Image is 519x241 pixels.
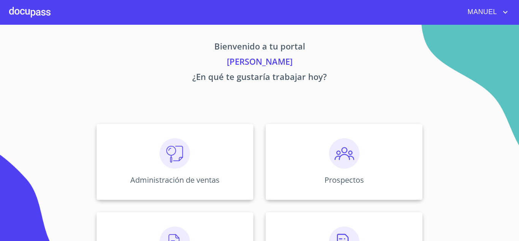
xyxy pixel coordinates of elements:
p: Administración de ventas [130,175,220,185]
p: ¿En qué te gustaría trabajar hoy? [25,70,494,86]
img: prospectos.png [329,138,359,169]
img: consulta.png [160,138,190,169]
p: Bienvenido a tu portal [25,40,494,55]
p: [PERSON_NAME] [25,55,494,70]
p: Prospectos [324,175,364,185]
span: MANUEL [462,6,501,18]
button: account of current user [462,6,510,18]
